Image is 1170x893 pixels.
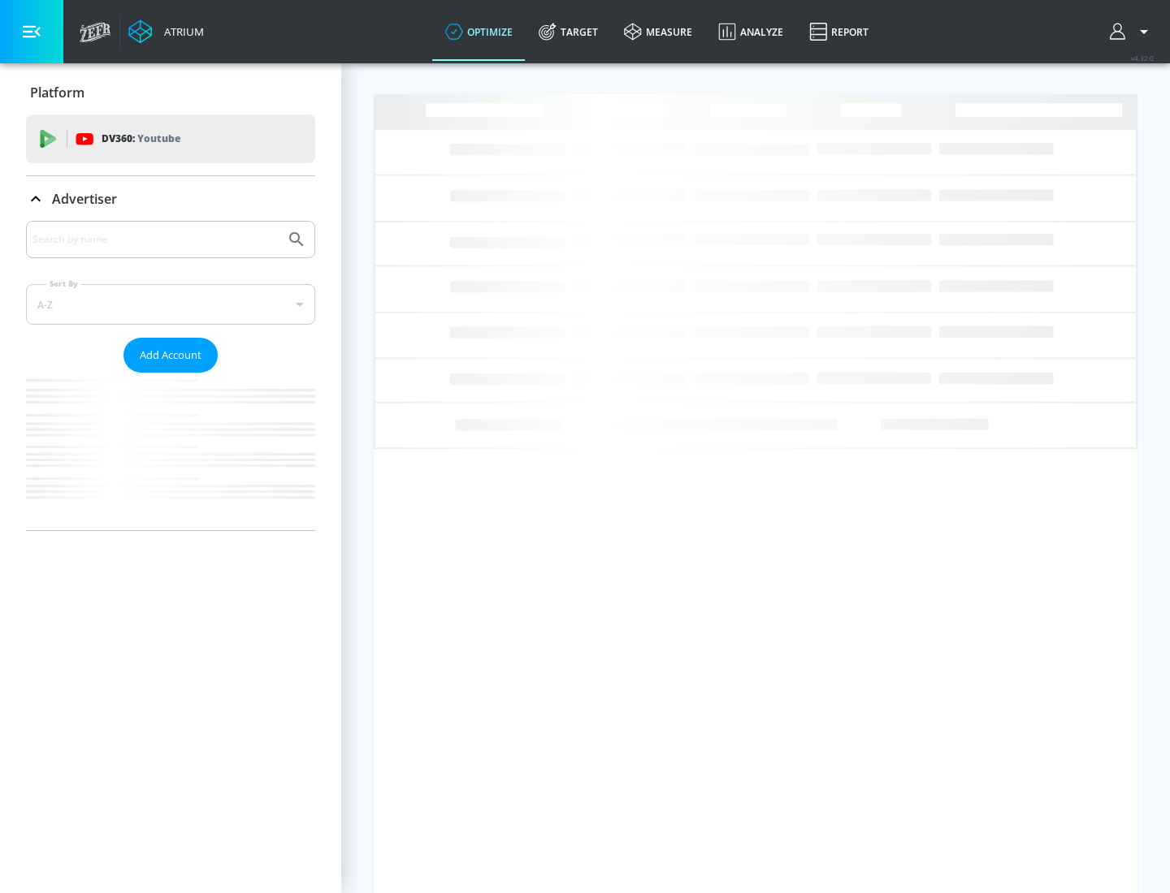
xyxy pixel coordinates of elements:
div: Advertiser [26,176,315,222]
div: A-Z [26,284,315,325]
p: Advertiser [52,190,117,208]
a: Report [796,2,882,61]
label: Sort By [46,278,81,289]
p: Youtube [137,130,180,147]
div: Platform [26,70,315,115]
a: measure [611,2,705,61]
p: Platform [30,84,84,101]
button: Add Account [123,338,218,373]
span: Add Account [140,346,201,365]
span: v 4.32.0 [1131,54,1154,63]
a: Target [526,2,611,61]
a: Analyze [705,2,796,61]
input: Search by name [32,229,279,250]
a: Atrium [128,19,204,44]
div: DV360: Youtube [26,114,315,163]
div: Advertiser [26,221,315,530]
div: Atrium [158,24,204,39]
nav: list of Advertiser [26,373,315,530]
a: optimize [432,2,526,61]
p: DV360: [102,130,180,148]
